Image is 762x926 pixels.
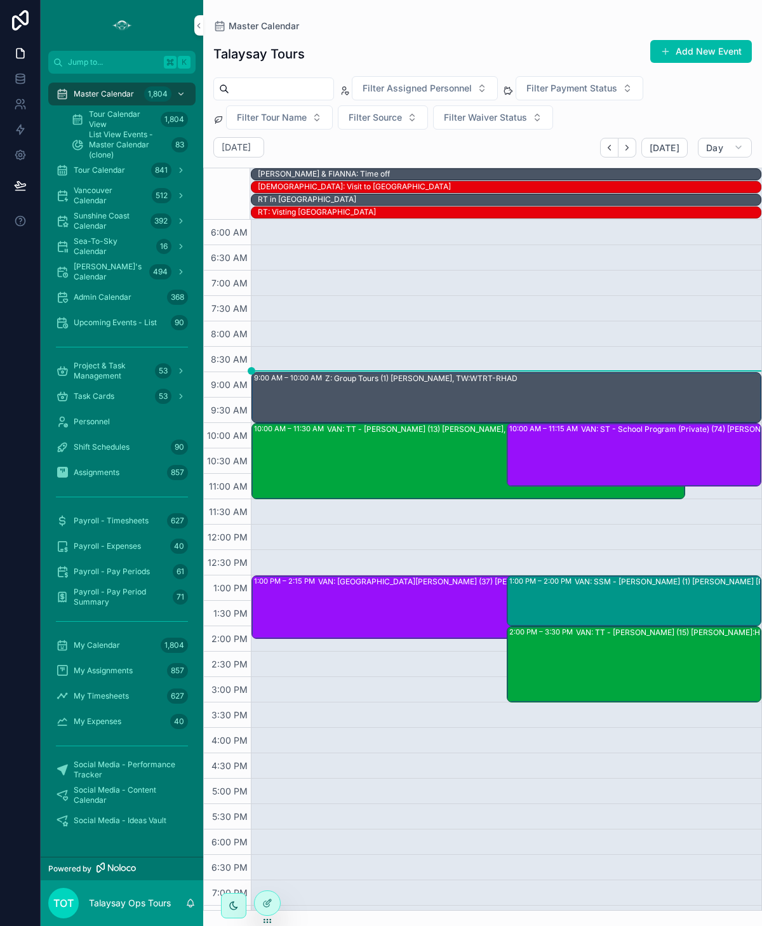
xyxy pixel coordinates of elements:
span: Assignments [74,467,119,478]
div: RT in UK [258,194,356,205]
button: Select Button [433,105,553,130]
span: Social Media - Content Calendar [74,785,183,805]
div: 512 [152,188,171,203]
div: 392 [150,213,171,229]
span: Sea-To-Sky Calendar [74,236,151,257]
img: App logo [112,15,132,36]
span: TOT [53,896,74,911]
span: 9:30 AM [208,405,251,415]
a: My Timesheets627 [48,685,196,708]
div: 53 [155,389,171,404]
div: 494 [149,264,171,279]
span: Payroll - Pay Periods [74,567,150,577]
span: 3:30 PM [208,709,251,720]
span: Shift Schedules [74,442,130,452]
span: Upcoming Events - List [74,318,157,328]
h1: Talaysay Tours [213,45,305,63]
span: 1:30 PM [210,608,251,619]
span: Filter Assigned Personnel [363,82,472,95]
span: My Timesheets [74,691,129,701]
span: 2:00 PM [208,633,251,644]
button: Next [618,138,636,158]
div: 10:00 AM – 11:15 AM [509,424,581,434]
a: Powered by [41,857,203,880]
a: Tour Calendar View1,804 [63,108,196,131]
a: Social Media - Performance Tracker [48,758,196,781]
div: 40 [170,714,188,729]
span: Payroll - Expenses [74,541,141,551]
div: 61 [173,564,188,579]
div: 71 [173,589,188,605]
a: Payroll - Expenses40 [48,535,196,558]
span: Admin Calendar [74,292,131,302]
div: 90 [171,440,188,455]
div: 627 [167,513,188,528]
span: Payroll - Timesheets [74,516,149,526]
button: Select Button [516,76,643,100]
span: 6:30 AM [208,252,251,263]
span: 8:30 AM [208,354,251,365]
span: Powered by [48,864,91,874]
div: 841 [151,163,171,178]
div: 83 [171,137,188,152]
span: 5:00 PM [209,786,251,796]
span: Social Media - Performance Tracker [74,760,183,780]
div: [PERSON_NAME] & FIANNA: Time off [258,169,390,179]
div: 16 [156,239,171,254]
div: 53 [155,363,171,379]
span: Jump to... [68,57,159,67]
div: RT in [GEOGRAPHIC_DATA] [258,194,356,205]
button: Add New Event [650,40,752,63]
div: RT: Visting [GEOGRAPHIC_DATA] [258,207,376,217]
span: Payroll - Pay Period Summary [74,587,168,607]
a: Master Calendar1,804 [48,83,196,105]
div: VAN: TT - [PERSON_NAME] (13) [PERSON_NAME], TW:XTTZ-FXTV [327,424,565,434]
span: 6:00 AM [208,227,251,238]
a: Social Media - Content Calendar [48,784,196,807]
span: Filter Waiver Status [444,111,527,124]
div: 368 [167,290,188,305]
a: My Calendar1,804 [48,634,196,657]
div: 40 [170,539,188,554]
span: 7:00 AM [208,278,251,288]
span: 7:00 PM [209,887,251,898]
span: 6:00 PM [208,836,251,847]
div: 1:00 PM – 2:15 PM [254,576,318,586]
span: 2:30 PM [208,659,251,669]
span: Vancouver Calendar [74,185,147,206]
div: 9:00 AM – 10:00 AM [254,373,325,383]
div: 857 [167,663,188,678]
div: 1:00 PM – 2:15 PMVAN: [GEOGRAPHIC_DATA][PERSON_NAME] (37) [PERSON_NAME], TW:KXAG-FYUR [252,576,685,638]
div: 1,804 [144,86,171,102]
span: 12:30 PM [204,557,251,568]
div: 1,804 [161,112,188,127]
div: 10:00 AM – 11:30 AM [254,424,327,434]
span: 9:00 AM [208,379,251,390]
span: My Assignments [74,666,133,676]
span: Tour Calendar [74,165,125,175]
span: Tour Calendar View [89,109,156,130]
span: 4:30 PM [208,760,251,771]
a: Assignments857 [48,461,196,484]
a: My Assignments857 [48,659,196,682]
p: Talaysay Ops Tours [89,897,171,909]
div: 857 [167,465,188,480]
span: K [179,57,189,67]
span: [DATE] [650,142,679,154]
a: List View Events - Master Calendar (clone)83 [63,133,196,156]
span: Sunshine Coast Calendar [74,211,145,231]
span: 4:00 PM [208,735,251,746]
div: 9:00 AM – 10:00 AMZ: Group Tours (1) [PERSON_NAME], TW:WTRT-RHAD [252,373,761,422]
a: Social Media - Ideas Vault [48,809,196,832]
div: 2:00 PM – 3:30 PMVAN: TT - [PERSON_NAME] (15) [PERSON_NAME]:HDIR-GPDY [507,627,761,702]
a: Payroll - Timesheets627 [48,509,196,532]
span: 8:00 AM [208,328,251,339]
a: Admin Calendar368 [48,286,196,309]
div: 1:00 PM – 2:00 PM [509,576,575,586]
span: 11:00 AM [206,481,251,492]
a: Master Calendar [213,20,299,32]
div: 10:00 AM – 11:30 AMVAN: TT - [PERSON_NAME] (13) [PERSON_NAME], TW:XTTZ-FXTV [252,424,685,499]
button: Select Button [352,76,498,100]
span: Filter Source [349,111,402,124]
